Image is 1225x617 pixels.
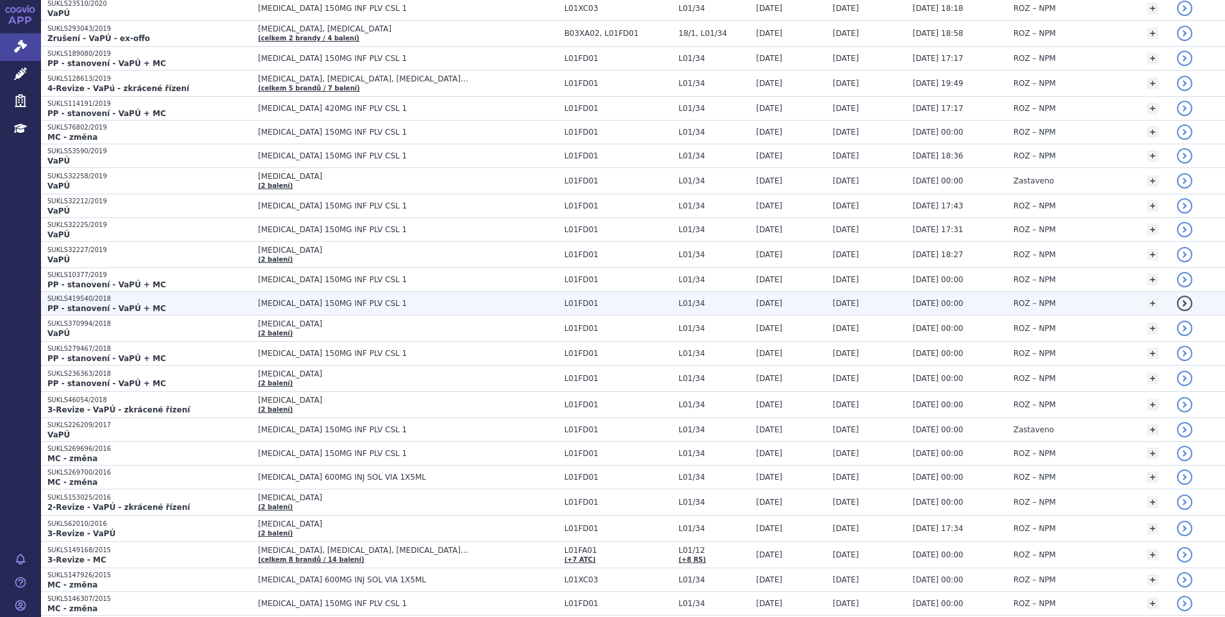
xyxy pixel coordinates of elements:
span: [DATE] [756,473,782,482]
span: [MEDICAL_DATA] 150MG INF PLV CSL 1 [258,4,558,13]
a: detail [1177,572,1192,587]
span: ROZ – NPM [1014,151,1056,160]
span: [DATE] 17:31 [912,225,963,234]
span: [DATE] 00:00 [912,275,963,284]
span: [MEDICAL_DATA] 150MG INF PLV CSL 1 [258,599,558,608]
strong: MC - změna [47,478,97,487]
span: [DATE] [833,201,859,210]
a: detail [1177,148,1192,164]
p: SUKLS114191/2019 [47,99,252,108]
a: (2 balení) [258,182,293,189]
span: [DATE] [756,275,782,284]
span: [MEDICAL_DATA] 150MG INF PLV CSL 1 [258,449,558,458]
span: L01/34 [678,275,750,284]
strong: VaPÚ [47,430,70,439]
a: (2 balení) [258,380,293,387]
span: [DATE] 00:00 [912,349,963,358]
span: L01FD01 [564,79,672,88]
span: L01/34 [678,4,750,13]
span: [DATE] [833,449,859,458]
span: [DATE] [756,324,782,333]
a: (celkem 8 brandů / 14 balení) [258,556,365,563]
span: L01/34 [678,449,750,458]
span: ROZ – NPM [1014,324,1056,333]
span: L01FD01 [564,425,672,434]
span: [MEDICAL_DATA] 150MG INF PLV CSL 1 [258,299,558,308]
span: [DATE] 00:00 [912,299,963,308]
a: + [1147,78,1158,89]
a: + [1147,53,1158,64]
a: detail [1177,76,1192,91]
p: SUKLS146307/2015 [47,595,252,604]
span: L01FD01 [564,599,672,608]
span: [DATE] 17:17 [912,54,963,63]
a: detail [1177,397,1192,412]
a: + [1147,224,1158,235]
span: ROZ – NPM [1014,54,1056,63]
span: L01FD01 [564,225,672,234]
span: [DATE] [756,176,782,185]
span: [DATE] [833,54,859,63]
span: L01/34 [678,374,750,383]
span: L01FA01 [564,546,672,555]
span: [DATE] 17:34 [912,524,963,533]
p: SUKLS62010/2016 [47,520,252,528]
p: SUKLS147926/2015 [47,571,252,580]
span: [MEDICAL_DATA], [MEDICAL_DATA], [MEDICAL_DATA]… [258,546,558,555]
span: [MEDICAL_DATA] 150MG INF PLV CSL 1 [258,151,558,160]
a: detail [1177,272,1192,287]
span: [DATE] [756,425,782,434]
span: L01/34 [678,128,750,137]
span: ROZ – NPM [1014,374,1056,383]
span: [DATE] [756,575,782,584]
span: [DATE] 00:00 [912,324,963,333]
a: + [1147,274,1158,285]
a: detail [1177,422,1192,437]
span: L01FD01 [564,299,672,308]
span: [DATE] [833,599,859,608]
a: + [1147,200,1158,212]
span: [MEDICAL_DATA] 150MG INF PLV CSL 1 [258,425,558,434]
a: detail [1177,469,1192,485]
a: + [1147,323,1158,334]
span: L01FD01 [564,473,672,482]
a: + [1147,175,1158,187]
span: [DATE] [756,128,782,137]
a: (2 balení) [258,503,293,511]
span: [DATE] 00:00 [912,575,963,584]
span: [DATE] [833,349,859,358]
span: [DATE] 00:00 [912,374,963,383]
p: SUKLS32225/2019 [47,221,252,230]
span: [DATE] 00:00 [912,425,963,434]
span: L01/34 [678,524,750,533]
span: [DATE] [756,374,782,383]
strong: VaPÚ [47,9,70,18]
span: L01FD01 [564,201,672,210]
span: [DATE] [833,151,859,160]
a: + [1147,150,1158,162]
span: [DATE] [833,324,859,333]
a: + [1147,424,1158,435]
span: [DATE] [756,524,782,533]
span: L01/34 [678,400,750,409]
span: [MEDICAL_DATA] 150MG INF PLV CSL 1 [258,349,558,358]
strong: MC - změna [47,133,97,142]
span: ROZ – NPM [1014,524,1056,533]
strong: PP - stanovení - VaPÚ + MC [47,379,166,388]
span: [MEDICAL_DATA], [MEDICAL_DATA] [258,24,558,33]
span: [DATE] 19:49 [912,79,963,88]
a: + [1147,523,1158,534]
span: [DATE] [756,550,782,559]
p: SUKLS32258/2019 [47,172,252,181]
span: L01FD01 [564,349,672,358]
span: [MEDICAL_DATA] [258,396,558,405]
a: detail [1177,51,1192,66]
span: [DATE] 18:58 [912,29,963,38]
span: [MEDICAL_DATA] [258,369,558,378]
span: [DATE] [833,473,859,482]
span: ROZ – NPM [1014,225,1056,234]
span: L01/34 [678,104,750,113]
span: [MEDICAL_DATA] 150MG INF PLV CSL 1 [258,225,558,234]
a: detail [1177,296,1192,311]
span: [MEDICAL_DATA], [MEDICAL_DATA], [MEDICAL_DATA]… [258,74,558,83]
